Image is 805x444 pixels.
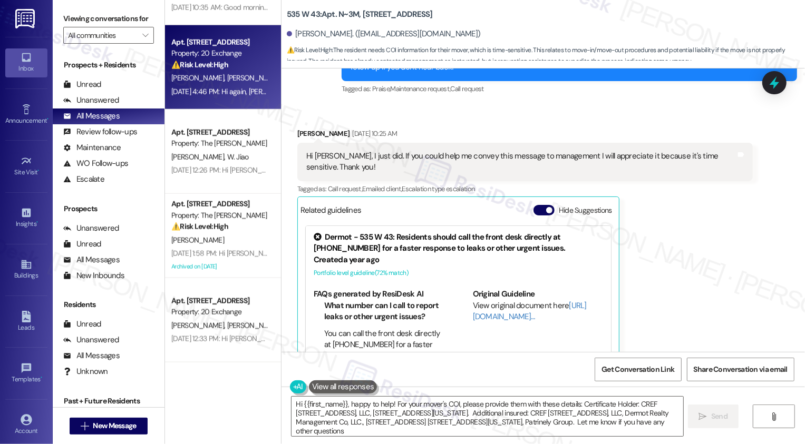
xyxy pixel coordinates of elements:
[171,235,224,245] span: [PERSON_NAME]
[287,46,332,54] strong: ⚠️ Risk Level: High
[63,79,101,90] div: Unread
[171,73,227,83] span: [PERSON_NAME]
[63,270,124,281] div: New Inbounds
[306,151,736,173] div: Hi [PERSON_NAME], I just did. If you could help me convey this message to management I will appre...
[170,260,270,273] div: Archived on [DATE]
[451,84,484,93] span: Call request
[324,328,444,373] li: You can call the front desk directly at [PHONE_NUMBER] for a faster response to leaks or other ur...
[227,152,248,162] span: W. Jiao
[63,366,108,377] div: Unknown
[5,48,47,77] a: Inbox
[314,268,603,279] div: Portfolio level guideline ( 72 % match)
[473,300,587,322] a: [URL][DOMAIN_NAME]…
[473,300,603,323] div: View original document here
[68,27,137,44] input: All communities
[694,364,788,375] span: Share Conversation via email
[473,289,535,299] b: Original Guideline
[171,127,269,138] div: Apt. [STREET_ADDRESS]
[328,184,363,193] span: Call request ,
[227,73,279,83] span: [PERSON_NAME]
[15,9,37,28] img: ResiDesk Logo
[63,350,120,361] div: All Messages
[47,115,49,123] span: •
[391,84,451,93] span: Maintenance request ,
[688,404,739,428] button: Send
[171,37,269,48] div: Apt. [STREET_ADDRESS]
[53,299,164,310] div: Residents
[63,174,104,185] div: Escalate
[287,28,481,40] div: [PERSON_NAME]. ([EMAIL_ADDRESS][DOMAIN_NAME])
[63,11,154,27] label: Viewing conversations for
[63,223,119,234] div: Unanswered
[63,142,121,153] div: Maintenance
[602,364,674,375] span: Get Conversation Link
[324,300,444,323] li: What number can I call to report leaks or other urgent issues?
[5,411,47,439] a: Account
[297,128,753,143] div: [PERSON_NAME]
[63,254,120,265] div: All Messages
[292,397,683,436] textarea: Hi {{first_name}}, happy to help! For your mover's COI, please provide them with these details: C...
[142,31,148,40] i: 
[5,359,47,388] a: Templates •
[227,321,279,330] span: [PERSON_NAME]
[5,204,47,232] a: Insights •
[559,205,612,216] label: Hide Suggestions
[171,138,269,149] div: Property: The [PERSON_NAME]
[53,396,164,407] div: Past + Future Residents
[36,219,38,226] span: •
[53,203,164,214] div: Prospects
[171,321,227,330] span: [PERSON_NAME]
[63,334,119,346] div: Unanswered
[63,239,101,250] div: Unread
[287,45,805,67] span: : The resident needs COI information for their mover, which is time-sensitive. This relates to mo...
[53,60,164,71] div: Prospects + Residents
[63,126,137,137] div: Review follow-ups
[63,158,128,169] div: WO Follow-ups
[63,319,101,330] div: Unread
[314,254,603,265] div: Created a year ago
[314,232,603,254] div: Dermot - 535 W 43: Residents should call the front desk directly at [PHONE_NUMBER] for a faster r...
[38,167,40,174] span: •
[372,84,390,93] span: Praise ,
[171,3,414,12] div: [DATE] 10:35 AM: Good morning, [PERSON_NAME]! Your lease will end on [DATE].
[171,222,228,231] strong: ⚠️ Risk Level: High
[171,307,269,318] div: Property: 20 Exchange
[300,205,362,220] div: Related guidelines
[5,308,47,336] a: Leads
[362,184,402,193] span: Emailed client ,
[171,60,228,70] strong: ⚠️ Risk Level: High
[171,295,269,307] div: Apt. [STREET_ADDRESS]
[687,358,794,381] button: Share Conversation via email
[171,199,269,210] div: Apt. [STREET_ADDRESS]
[297,181,753,196] div: Tagged as:
[314,289,423,299] b: FAQs generated by ResiDesk AI
[350,128,397,139] div: [DATE] 10:25 AM
[5,152,47,181] a: Site Visit •
[595,358,681,381] button: Get Conversation Link
[41,374,42,381] span: •
[5,255,47,284] a: Buildings
[171,152,227,162] span: [PERSON_NAME]
[699,412,707,421] i: 
[402,184,475,193] span: Escalation type escalation
[770,412,778,421] i: 
[342,81,797,96] div: Tagged as:
[171,210,269,221] div: Property: The [PERSON_NAME]
[711,411,728,422] span: Send
[63,111,120,122] div: All Messages
[287,9,433,20] b: 535 W 43: Apt. N~3M, [STREET_ADDRESS]
[171,48,269,59] div: Property: 20 Exchange
[63,95,119,106] div: Unanswered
